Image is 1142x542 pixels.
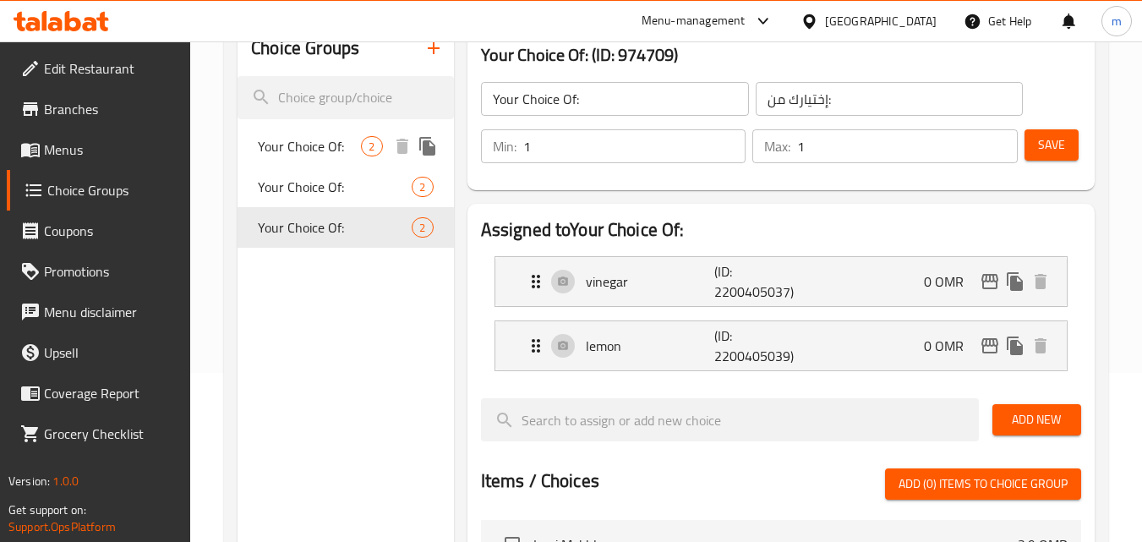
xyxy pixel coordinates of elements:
p: (ID: 2200405039) [714,326,800,366]
span: Menus [44,140,178,160]
span: Your Choice Of: [258,136,361,156]
div: [GEOGRAPHIC_DATA] [825,12,937,30]
span: Coupons [44,221,178,241]
button: delete [1028,269,1053,294]
a: Grocery Checklist [7,413,191,454]
span: Save [1038,134,1065,156]
input: search [238,76,453,119]
button: Add (0) items to choice group [885,468,1081,500]
button: Save [1025,129,1079,161]
input: search [481,398,979,441]
span: Edit Restaurant [44,58,178,79]
div: Choices [412,217,433,238]
span: Menu disclaimer [44,302,178,322]
div: Your Choice Of:2deleteduplicate [238,126,453,167]
li: Expand [481,314,1081,378]
a: Edit Restaurant [7,48,191,89]
li: Expand [481,249,1081,314]
h2: Choice Groups [251,36,359,61]
a: Choice Groups [7,170,191,211]
span: Your Choice Of: [258,217,412,238]
span: Your Choice Of: [258,177,412,197]
span: Branches [44,99,178,119]
span: Choice Groups [47,180,178,200]
button: edit [977,269,1003,294]
div: Your Choice Of:2 [238,167,453,207]
span: Add New [1006,409,1068,430]
p: lemon [586,336,715,356]
p: vinegar [586,271,715,292]
span: Coverage Report [44,383,178,403]
div: Expand [495,257,1067,306]
span: m [1112,12,1122,30]
p: Max: [764,136,790,156]
div: Menu-management [642,11,746,31]
span: Upsell [44,342,178,363]
p: 0 OMR [924,336,977,356]
span: Get support on: [8,499,86,521]
div: Your Choice Of:2 [238,207,453,248]
h2: Items / Choices [481,468,599,494]
span: 2 [413,220,432,236]
a: Menu disclaimer [7,292,191,332]
span: Add (0) items to choice group [899,474,1068,495]
span: 1.0.0 [52,470,79,492]
span: 2 [362,139,381,155]
button: delete [1028,333,1053,359]
div: Choices [361,136,382,156]
a: Support.OpsPlatform [8,516,116,538]
p: Min: [493,136,516,156]
button: edit [977,333,1003,359]
span: Grocery Checklist [44,424,178,444]
p: (ID: 2200405037) [714,261,800,302]
p: 0 OMR [924,271,977,292]
button: Add New [992,404,1081,435]
button: duplicate [415,134,440,159]
a: Coupons [7,211,191,251]
h3: Your Choice Of: (ID: 974709) [481,41,1081,68]
a: Menus [7,129,191,170]
button: duplicate [1003,333,1028,359]
h2: Assigned to Your Choice Of: [481,217,1081,243]
div: Expand [495,321,1067,370]
span: 2 [413,179,432,195]
button: duplicate [1003,269,1028,294]
span: Version: [8,470,50,492]
a: Upsell [7,332,191,373]
a: Coverage Report [7,373,191,413]
span: Promotions [44,261,178,282]
div: Choices [412,177,433,197]
a: Branches [7,89,191,129]
button: delete [390,134,415,159]
a: Promotions [7,251,191,292]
